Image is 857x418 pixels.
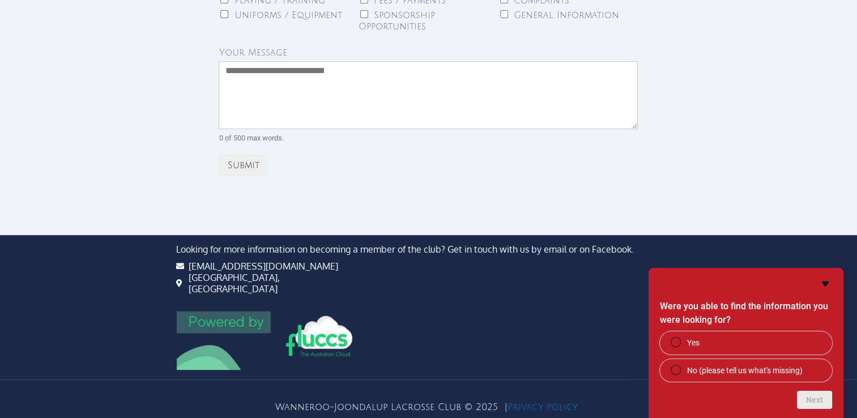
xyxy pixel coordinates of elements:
[219,155,267,176] button: Submit
[219,47,638,59] label: Your Message
[687,337,700,348] span: Yes
[186,272,359,295] span: [GEOGRAPHIC_DATA], [GEOGRAPHIC_DATA]
[687,365,803,376] span: No (please tell us what's missing)
[660,277,832,409] div: Were you able to find the information you were looking for?
[818,277,832,291] button: Hide survey
[660,331,832,382] div: Were you able to find the information you were looking for?
[176,244,677,255] p: Looking for more information on becoming a member of the club? Get in touch with us by email or o...
[186,261,338,272] span: [EMAIL_ADDRESS][DOMAIN_NAME]
[660,300,832,327] h2: Were you able to find the information you were looking for?
[219,134,638,143] div: 0 of 500 max words.
[797,391,832,409] button: Next question
[359,10,435,32] label: Sponsorship Opportunities
[508,402,578,412] a: Privacy Policy
[176,402,677,412] p: Wanneroo-Joondalup Lacrosse Club © 2025 |
[234,10,342,20] label: Uniforms / Equipment
[514,10,619,20] label: General Information
[370,261,681,374] iframe: Penistone Reserve, 27 Penistone Rd, Greenwood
